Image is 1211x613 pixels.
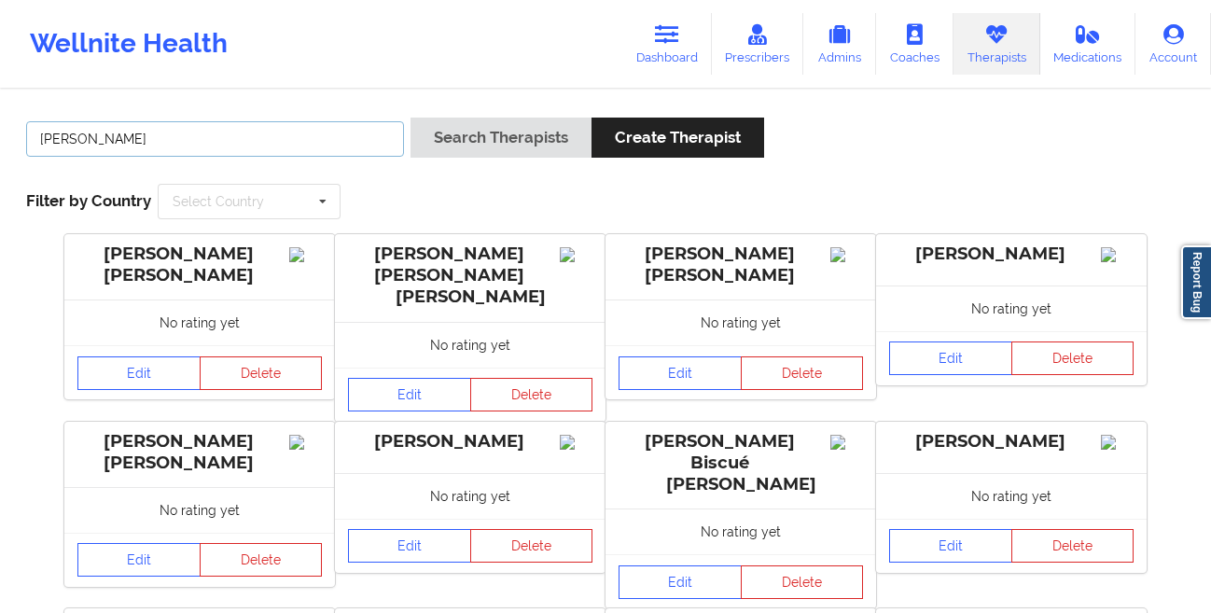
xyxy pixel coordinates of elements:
button: Search Therapists [411,118,592,158]
div: No rating yet [605,509,876,554]
a: Edit [619,356,742,390]
div: [PERSON_NAME] [PERSON_NAME] [619,244,863,286]
img: Image%2Fplaceholer-image.png [830,247,863,262]
a: Therapists [953,13,1040,75]
a: Prescribers [712,13,804,75]
img: Image%2Fplaceholer-image.png [560,435,592,450]
img: Image%2Fplaceholer-image.png [560,247,592,262]
a: Edit [77,543,201,577]
div: [PERSON_NAME] [PERSON_NAME] [PERSON_NAME] [348,244,592,308]
button: Delete [1011,529,1134,563]
img: Image%2Fplaceholer-image.png [289,247,322,262]
div: [PERSON_NAME] Biscué [PERSON_NAME] [619,431,863,495]
img: Image%2Fplaceholer-image.png [1101,435,1134,450]
div: No rating yet [876,286,1147,331]
div: No rating yet [64,487,335,533]
a: Edit [77,356,201,390]
div: [PERSON_NAME] [PERSON_NAME] [77,431,322,474]
div: [PERSON_NAME] [348,431,592,453]
button: Delete [741,565,864,599]
button: Delete [200,543,323,577]
a: Edit [889,341,1012,375]
span: Filter by Country [26,191,151,210]
div: No rating yet [876,473,1147,519]
a: Dashboard [622,13,712,75]
a: Coaches [876,13,953,75]
div: No rating yet [605,300,876,345]
a: Admins [803,13,876,75]
a: Edit [889,529,1012,563]
button: Delete [1011,341,1134,375]
img: Image%2Fplaceholer-image.png [830,435,863,450]
img: Image%2Fplaceholer-image.png [1101,247,1134,262]
button: Delete [470,378,593,411]
input: Search Keywords [26,121,404,157]
button: Delete [200,356,323,390]
div: No rating yet [335,473,605,519]
div: No rating yet [335,322,605,368]
a: Edit [348,529,471,563]
div: Select Country [173,195,264,208]
div: [PERSON_NAME] [PERSON_NAME] [77,244,322,286]
button: Create Therapist [592,118,764,158]
a: Edit [619,565,742,599]
a: Medications [1040,13,1136,75]
a: Account [1135,13,1211,75]
button: Delete [470,529,593,563]
a: Report Bug [1181,245,1211,319]
a: Edit [348,378,471,411]
div: No rating yet [64,300,335,345]
div: [PERSON_NAME] [889,431,1134,453]
button: Delete [741,356,864,390]
div: [PERSON_NAME] [889,244,1134,265]
img: Image%2Fplaceholer-image.png [289,435,322,450]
